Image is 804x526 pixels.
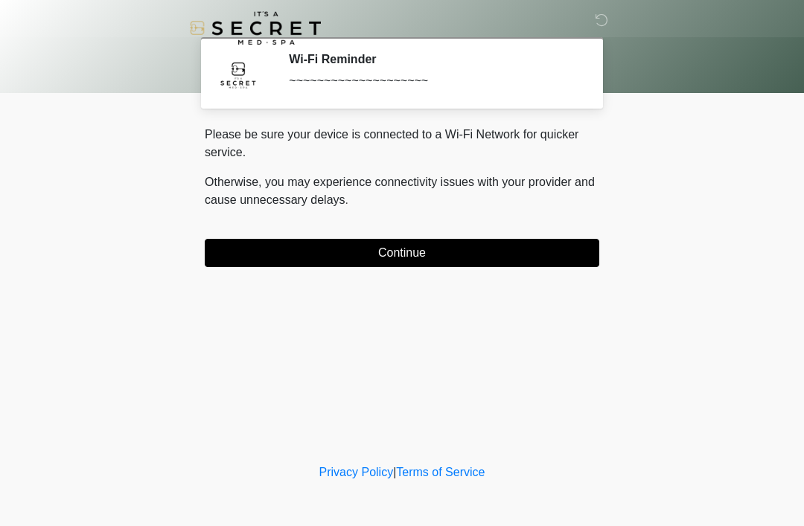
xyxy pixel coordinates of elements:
[319,466,394,478] a: Privacy Policy
[345,193,348,206] span: .
[205,239,599,267] button: Continue
[393,466,396,478] a: |
[205,173,599,209] p: Otherwise, you may experience connectivity issues with your provider and cause unnecessary delays
[289,52,577,66] h2: Wi-Fi Reminder
[289,72,577,90] div: ~~~~~~~~~~~~~~~~~~~~
[396,466,485,478] a: Terms of Service
[205,126,599,161] p: Please be sure your device is connected to a Wi-Fi Network for quicker service.
[216,52,261,97] img: Agent Avatar
[190,11,321,45] img: It's A Secret Med Spa Logo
